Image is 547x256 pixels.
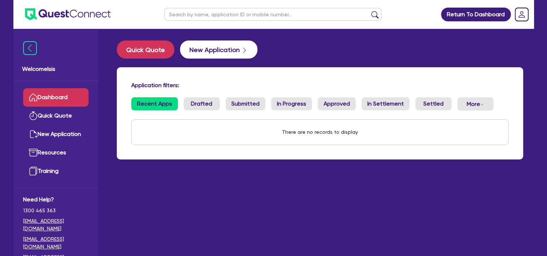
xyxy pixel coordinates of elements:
[184,97,220,110] a: Drafted
[441,8,511,21] a: Return To Dashboard
[362,97,410,110] a: In Settlement
[23,235,89,251] a: [EMAIL_ADDRESS][DOMAIN_NAME]
[23,125,89,144] a: New Application
[226,97,265,110] a: Submitted
[271,97,312,110] a: In Progress
[415,97,452,110] a: Settled
[29,111,38,120] img: quick-quote
[23,144,89,162] a: Resources
[512,5,531,24] a: Dropdown toggle
[273,120,367,145] div: There are no records to display
[117,40,180,59] a: Quick Quote
[180,40,257,59] button: New Application
[22,65,90,73] span: Welcome Isis
[164,8,381,21] input: Search by name, application ID or mobile number...
[23,162,89,180] a: Training
[23,217,89,232] a: [EMAIL_ADDRESS][DOMAIN_NAME]
[25,8,111,20] img: quest-connect-logo-blue
[117,40,174,59] button: Quick Quote
[23,195,89,204] span: Need Help?
[318,97,356,110] a: Approved
[23,41,37,55] img: icon-menu-close
[29,148,38,157] img: resources
[29,130,38,138] img: new-application
[23,107,89,125] a: Quick Quote
[29,167,38,175] img: training
[131,82,509,89] h4: Application filters:
[23,88,89,107] a: Dashboard
[23,207,89,214] span: 1300 465 363
[457,97,493,111] button: Dropdown toggle
[131,97,178,110] a: Recent Apps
